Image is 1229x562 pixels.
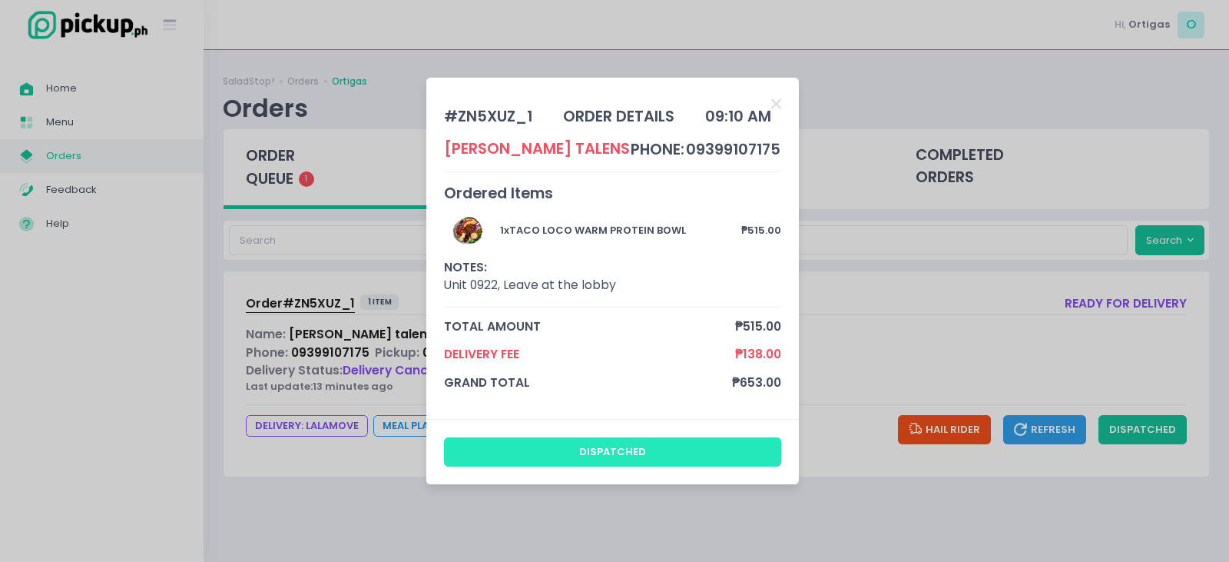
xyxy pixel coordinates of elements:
[444,318,736,335] span: total amount
[630,138,685,161] td: phone:
[444,374,733,391] span: grand total
[444,138,630,160] div: [PERSON_NAME] talens
[771,95,781,111] button: Close
[563,105,674,128] div: order details
[444,437,782,467] button: dispatched
[686,139,780,160] span: 09399107175
[444,105,532,128] div: # ZN5XUZ_1
[705,105,771,128] div: 09:10 AM
[444,182,782,205] div: Ordered Items
[735,318,781,335] span: ₱515.00
[732,374,781,391] span: ₱653.00
[444,345,736,363] span: Delivery Fee
[735,345,781,363] span: ₱138.00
